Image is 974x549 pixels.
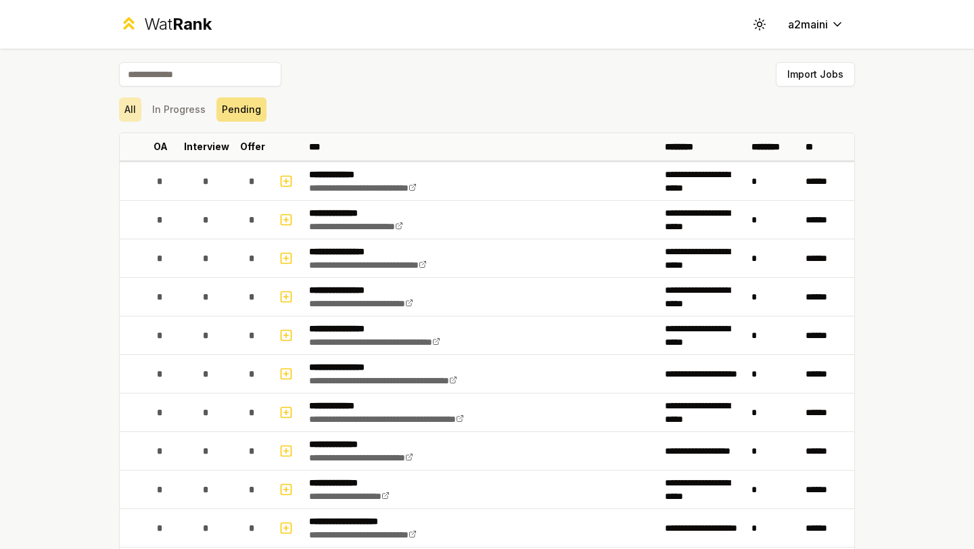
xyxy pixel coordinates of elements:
a: WatRank [119,14,212,35]
div: Wat [144,14,212,35]
button: a2maini [777,12,855,37]
button: Import Jobs [776,62,855,87]
span: Rank [172,14,212,34]
p: Interview [184,140,229,153]
button: In Progress [147,97,211,122]
button: Pending [216,97,266,122]
p: OA [154,140,168,153]
p: Offer [240,140,265,153]
button: All [119,97,141,122]
span: a2maini [788,16,828,32]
